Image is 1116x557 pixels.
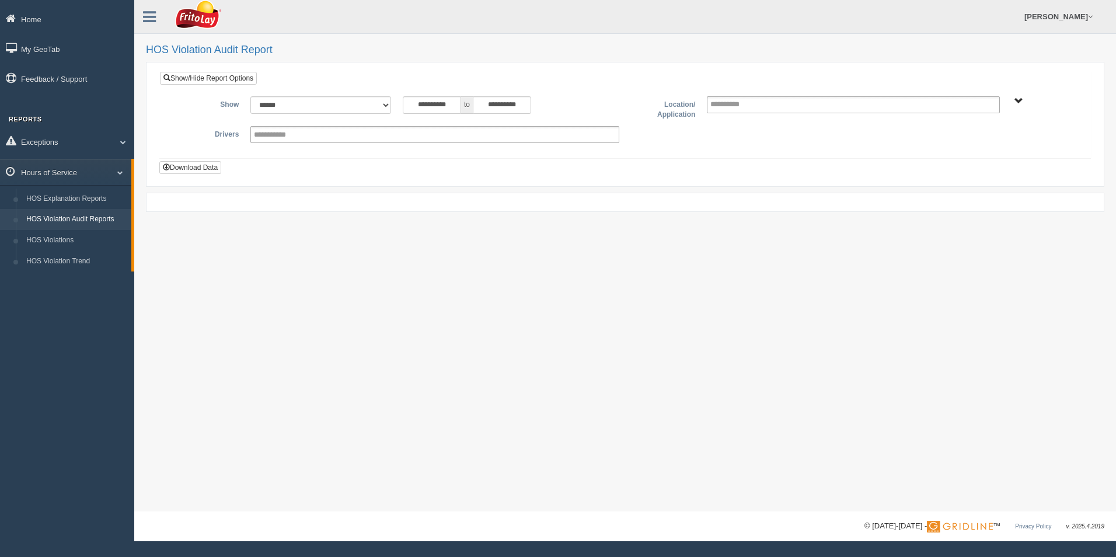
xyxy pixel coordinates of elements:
a: Privacy Policy [1015,523,1051,530]
a: HOS Violation Trend [21,251,131,272]
a: Show/Hide Report Options [160,72,257,85]
a: HOS Violation Audit Reports [21,209,131,230]
label: Drivers [169,126,245,140]
label: Location/ Application [625,96,701,120]
a: HOS Violations [21,230,131,251]
button: Download Data [159,161,221,174]
label: Show [169,96,245,110]
h2: HOS Violation Audit Report [146,44,1104,56]
img: Gridline [927,521,993,532]
span: to [461,96,473,114]
div: © [DATE]-[DATE] - ™ [864,520,1104,532]
a: HOS Explanation Reports [21,189,131,210]
span: v. 2025.4.2019 [1066,523,1104,530]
